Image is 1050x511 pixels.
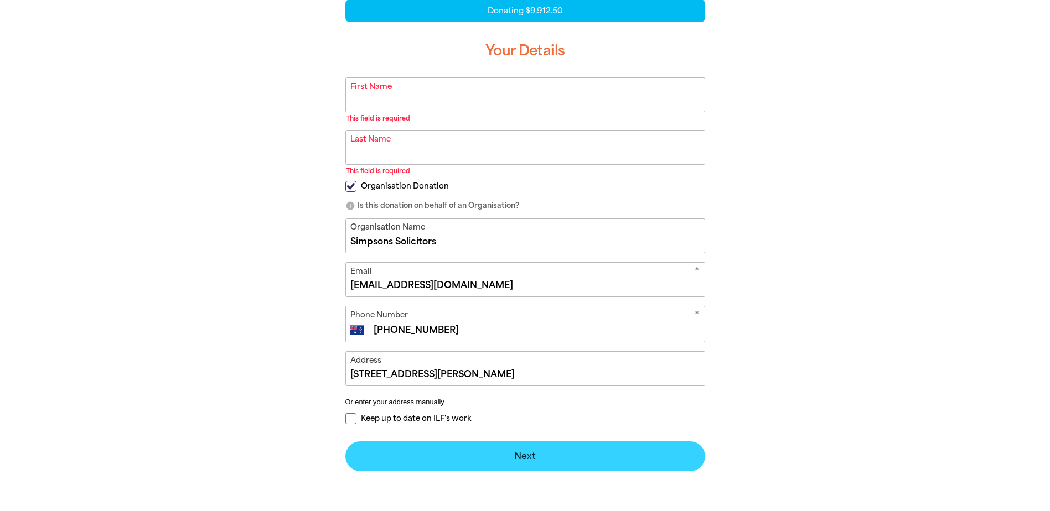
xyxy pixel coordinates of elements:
[345,441,705,471] button: Next
[345,201,355,211] i: info
[361,413,471,424] span: Keep up to date on ILF's work
[345,181,356,192] input: Organisation Donation
[345,33,705,69] h3: Your Details
[345,200,705,211] p: Is this donation on behalf of an Organisation?
[345,398,705,406] button: Or enter your address manually
[695,309,699,323] i: Required
[345,413,356,424] input: Keep up to date on ILF's work
[361,181,449,191] span: Organisation Donation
